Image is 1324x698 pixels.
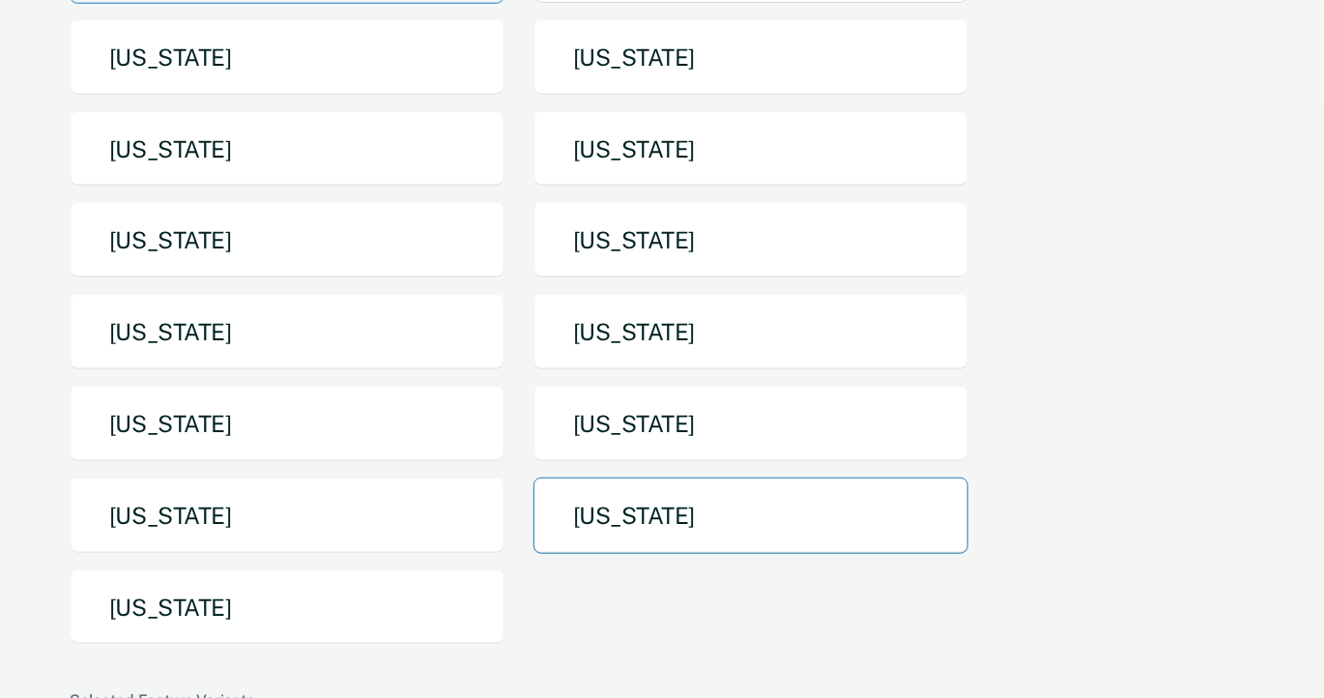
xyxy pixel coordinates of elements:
button: [US_STATE] [533,111,968,188]
button: [US_STATE] [70,294,504,370]
button: [US_STATE] [533,478,968,554]
button: [US_STATE] [70,478,504,554]
button: [US_STATE] [70,386,504,462]
button: [US_STATE] [70,569,504,646]
button: [US_STATE] [533,19,968,96]
button: [US_STATE] [533,386,968,462]
button: [US_STATE] [533,294,968,370]
button: [US_STATE] [70,111,504,188]
button: [US_STATE] [533,202,968,278]
button: [US_STATE] [70,19,504,96]
button: [US_STATE] [70,202,504,278]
